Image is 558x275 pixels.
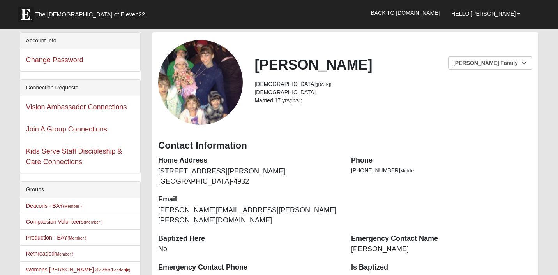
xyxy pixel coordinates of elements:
li: [PHONE_NUMBER] [351,166,532,175]
a: Rethreaded(Member ) [26,250,74,257]
small: (12/31) [290,98,302,103]
li: [DEMOGRAPHIC_DATA] [254,88,532,96]
a: Hello [PERSON_NAME] [445,4,526,23]
dt: Phone [351,156,532,166]
dt: Emergency Contact Name [351,234,532,244]
a: Change Password [26,56,83,64]
div: Account Info [20,33,140,49]
span: Mobile [400,168,414,173]
span: Hello [PERSON_NAME] [451,11,516,17]
a: Back to [DOMAIN_NAME] [365,3,446,23]
small: (Member ) [67,236,86,240]
a: Deacons - BAY(Member ) [26,203,82,209]
dt: Emergency Contact Phone [158,263,339,273]
dt: Home Address [158,156,339,166]
a: Vision Ambassador Connections [26,103,127,111]
h2: [PERSON_NAME] [254,56,532,73]
dd: [PERSON_NAME][EMAIL_ADDRESS][PERSON_NAME][PERSON_NAME][DOMAIN_NAME] [158,205,339,225]
a: Womens [PERSON_NAME] 32266(Leader) [26,266,131,273]
small: (Member ) [55,252,73,256]
a: Production - BAY(Member ) [26,235,87,241]
a: Join A Group Connections [26,125,107,133]
div: Groups [20,182,140,198]
dt: Email [158,194,339,205]
span: The [DEMOGRAPHIC_DATA] of Eleven22 [35,11,145,18]
a: The [DEMOGRAPHIC_DATA] of Eleven22 [14,3,170,22]
div: Connection Requests [20,80,140,96]
li: Married 17 yrs [254,96,532,105]
img: Eleven22 logo [18,7,34,22]
small: (Member ) [63,204,81,208]
dd: [STREET_ADDRESS][PERSON_NAME] [GEOGRAPHIC_DATA]-4932 [158,166,339,186]
a: Compassion Volunteers(Member ) [26,219,102,225]
h3: Contact Information [158,140,532,151]
dt: Is Baptized [351,263,532,273]
small: (Member ) [84,220,102,224]
dd: [PERSON_NAME] [351,244,532,254]
a: Kids Serve Staff Discipleship & Care Connections [26,147,122,166]
dt: Baptized Here [158,234,339,244]
li: [DEMOGRAPHIC_DATA] [254,80,532,88]
a: View Fullsize Photo [158,40,243,125]
dd: No [158,244,339,254]
small: (Leader ) [111,268,131,272]
small: ([DATE]) [316,82,331,87]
